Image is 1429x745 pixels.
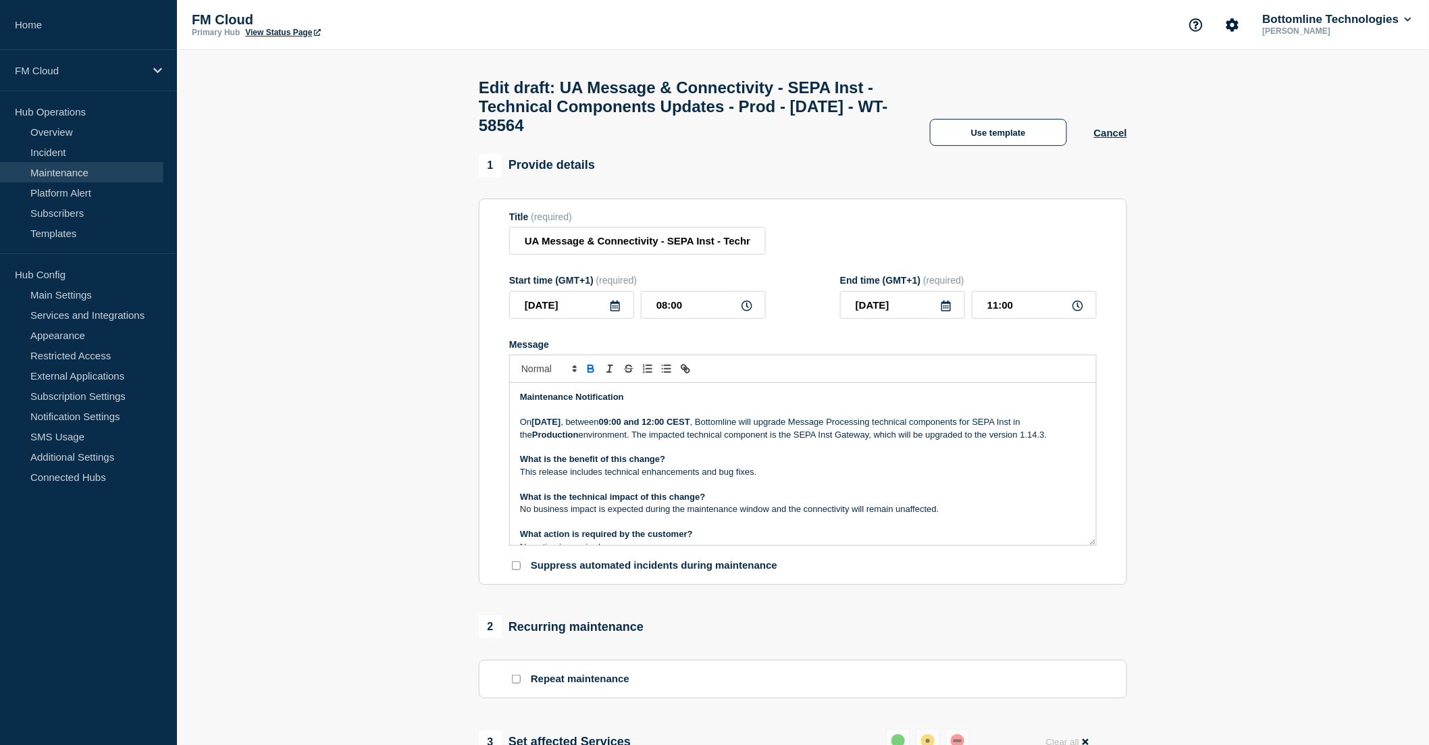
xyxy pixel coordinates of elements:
[1218,11,1247,39] button: Account settings
[840,291,965,319] input: YYYY-MM-DD
[479,78,903,135] h1: Edit draft: UA Message & Connectivity - SEPA Inst - Technical Components Updates - Prod - [DATE] ...
[520,541,1086,553] p: No action is required.
[509,275,766,286] div: Start time (GMT+1)
[972,291,1097,319] input: HH:MM
[840,275,1097,286] div: End time (GMT+1)
[600,361,619,377] button: Toggle italic text
[930,119,1067,146] button: Use template
[619,361,638,377] button: Toggle strikethrough text
[520,503,1086,515] p: No business impact is expected during the maintenance window and the connectivity will remain una...
[479,154,502,177] span: 1
[641,291,766,319] input: HH:MM
[520,416,1086,441] p: On , between , Bottomline will upgrade Message Processing technical components for SEPA Inst in t...
[657,361,676,377] button: Toggle bulleted list
[599,417,690,427] strong: 09:00 and 12:00 CEST
[509,211,766,222] div: Title
[479,154,595,177] div: Provide details
[509,291,634,319] input: YYYY-MM-DD
[923,275,964,286] span: (required)
[520,529,693,539] strong: What action is required by the customer?
[479,615,644,638] div: Recurring maintenance
[245,28,320,37] a: View Status Page
[520,466,1086,478] p: This release includes technical enhancements and bug fixes.
[596,275,638,286] span: (required)
[520,492,706,502] strong: What is the technical impact of this change?
[479,615,502,638] span: 2
[515,361,581,377] span: Font size
[512,561,521,570] input: Suppress automated incidents during maintenance
[520,454,665,464] strong: What is the benefit of this change?
[581,361,600,377] button: Toggle bold text
[512,675,521,684] input: Repeat maintenance
[510,383,1096,545] div: Message
[192,28,240,37] p: Primary Hub
[531,211,572,222] span: (required)
[509,227,766,255] input: Title
[1182,11,1210,39] button: Support
[520,392,624,402] strong: Maintenance Notification
[192,12,462,28] p: FM Cloud
[676,361,695,377] button: Toggle link
[1094,127,1127,138] button: Cancel
[532,430,579,440] strong: Production
[1260,13,1414,26] button: Bottomline Technologies
[531,417,561,427] strong: [DATE]
[638,361,657,377] button: Toggle ordered list
[15,65,145,76] p: FM Cloud
[531,559,777,572] p: Suppress automated incidents during maintenance
[531,673,629,686] p: Repeat maintenance
[1260,26,1401,36] p: [PERSON_NAME]
[509,339,1097,350] div: Message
